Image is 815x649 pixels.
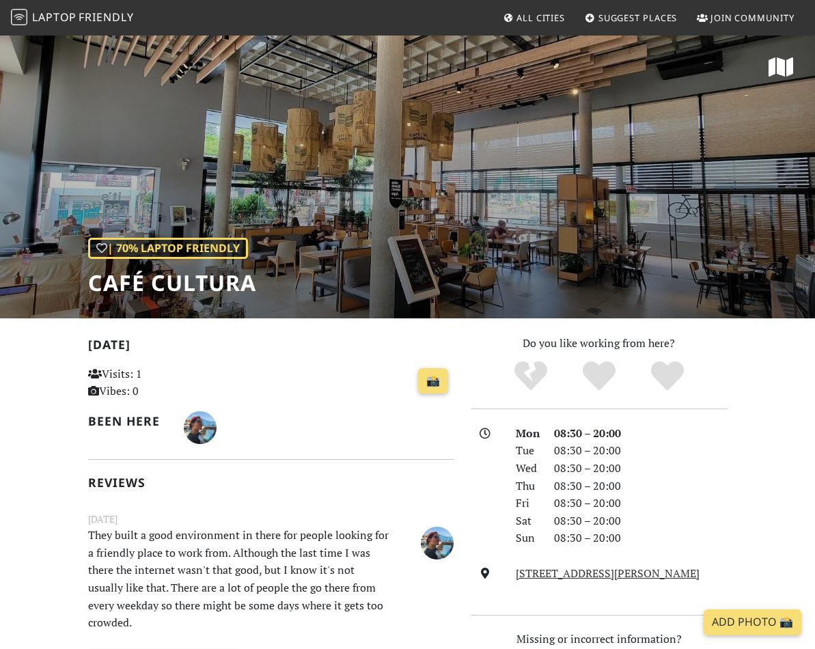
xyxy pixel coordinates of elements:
[546,495,736,512] div: 08:30 – 20:00
[80,512,462,527] small: [DATE]
[565,359,633,393] div: Yes
[508,495,546,512] div: Fri
[497,5,570,30] a: All Cities
[471,631,728,648] p: Missing or incorrect information?
[184,419,217,434] span: Lucas Picollo
[546,512,736,530] div: 08:30 – 20:00
[508,425,546,443] div: Mon
[508,442,546,460] div: Tue
[508,478,546,495] div: Thu
[88,238,248,260] div: | 70% Laptop Friendly
[184,411,217,444] img: 3207-lucas.jpg
[418,368,448,394] a: 📸
[516,12,565,24] span: All Cities
[79,10,133,25] span: Friendly
[546,478,736,495] div: 08:30 – 20:00
[508,529,546,547] div: Sun
[508,512,546,530] div: Sat
[88,475,454,490] h2: Reviews
[546,425,736,443] div: 08:30 – 20:00
[546,529,736,547] div: 08:30 – 20:00
[516,566,700,581] a: [STREET_ADDRESS][PERSON_NAME]
[88,270,256,296] h1: Café Cultura
[471,335,728,353] p: Do you like working from here?
[691,5,800,30] a: Join Community
[88,365,199,400] p: Visits: 1 Vibes: 0
[710,12,795,24] span: Join Community
[704,609,801,635] a: Add Photo 📸
[497,359,565,393] div: No
[80,527,399,632] p: They built a good environment in there for people looking for a friendly place to work from. Alth...
[421,527,454,560] img: 3207-lucas.jpg
[598,12,678,24] span: Suggest Places
[546,442,736,460] div: 08:30 – 20:00
[11,6,134,30] a: LaptopFriendly LaptopFriendly
[579,5,683,30] a: Suggest Places
[11,9,27,25] img: LaptopFriendly
[32,10,77,25] span: Laptop
[633,359,702,393] div: Definitely!
[88,414,167,428] h2: Been here
[421,534,454,549] span: Lucas Picollo
[508,460,546,478] div: Wed
[88,337,454,357] h2: [DATE]
[546,460,736,478] div: 08:30 – 20:00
